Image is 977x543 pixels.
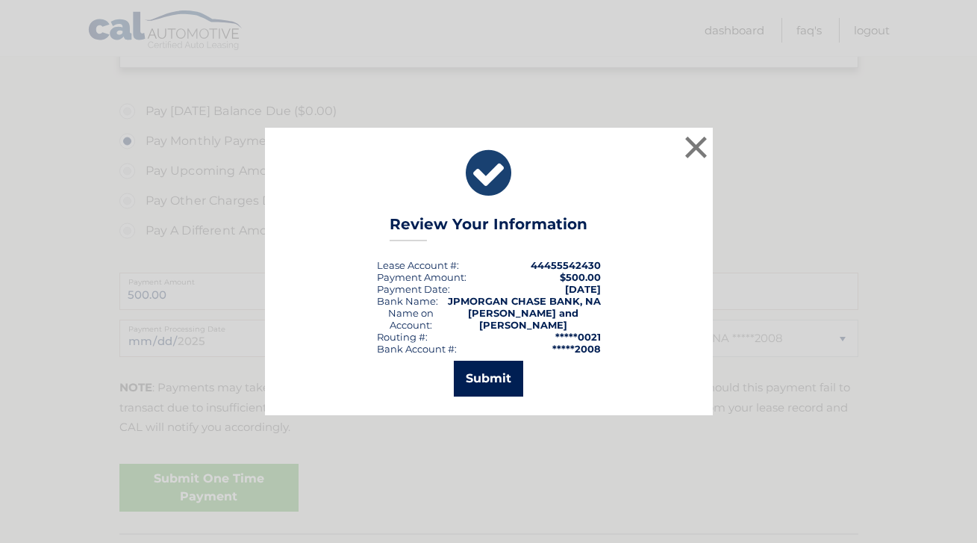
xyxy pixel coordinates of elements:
[565,283,601,295] span: [DATE]
[681,132,711,162] button: ×
[560,271,601,283] span: $500.00
[390,215,587,241] h3: Review Your Information
[454,361,523,397] button: Submit
[377,295,438,307] div: Bank Name:
[448,295,601,307] strong: JPMORGAN CHASE BANK, NA
[377,283,448,295] span: Payment Date
[377,283,450,295] div: :
[377,307,446,331] div: Name on Account:
[377,271,466,283] div: Payment Amount:
[377,259,459,271] div: Lease Account #:
[468,307,578,331] strong: [PERSON_NAME] and [PERSON_NAME]
[377,343,457,355] div: Bank Account #:
[531,259,601,271] strong: 44455542430
[377,331,428,343] div: Routing #:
